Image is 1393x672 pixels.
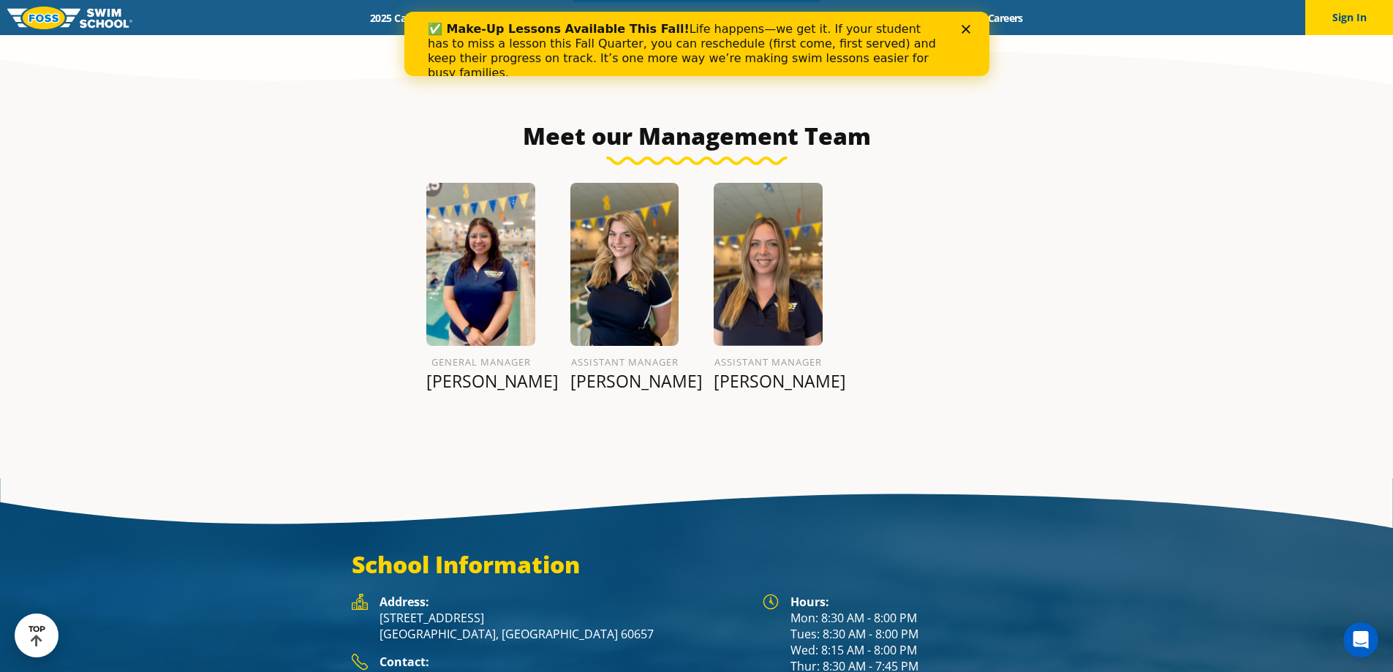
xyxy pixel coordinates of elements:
[23,10,538,69] div: Life happens—we get it. If your student has to miss a lesson this Fall Quarter, you can reschedul...
[714,353,823,371] h6: Assistant Manager
[352,654,368,671] img: Foss Location Contact
[358,11,449,25] a: 2025 Calendar
[929,11,975,25] a: Blog
[774,11,929,25] a: Swim Like [PERSON_NAME]
[352,594,368,610] img: Foss Location Address
[426,183,535,346] img: Betsy-Figueroa.png
[380,654,429,670] strong: Contact:
[638,11,774,25] a: About [PERSON_NAME]
[714,371,823,391] p: [PERSON_NAME]
[352,121,1042,151] h3: Meet our Management Team
[23,10,285,24] b: ✅ Make-Up Lessons Available This Fall!
[714,183,823,346] img: Lauren-Crowley-1.png
[449,11,510,25] a: Schools
[570,183,679,346] img: Taylor-Kinkead.png
[570,371,679,391] p: [PERSON_NAME]
[557,13,572,22] div: Close
[510,11,638,25] a: Swim Path® Program
[1343,622,1378,657] iframe: Intercom live chat
[404,12,989,76] iframe: Intercom live chat banner
[426,371,535,391] p: [PERSON_NAME]
[7,7,132,29] img: FOSS Swim School Logo
[29,624,45,647] div: TOP
[763,594,779,610] img: Foss Location Hours
[426,353,535,371] h6: General Manager
[380,594,429,610] strong: Address:
[570,353,679,371] h6: Assistant Manager
[380,610,748,642] p: [STREET_ADDRESS] [GEOGRAPHIC_DATA], [GEOGRAPHIC_DATA] 60657
[352,550,1042,579] h3: School Information
[790,594,829,610] strong: Hours:
[975,11,1035,25] a: Careers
